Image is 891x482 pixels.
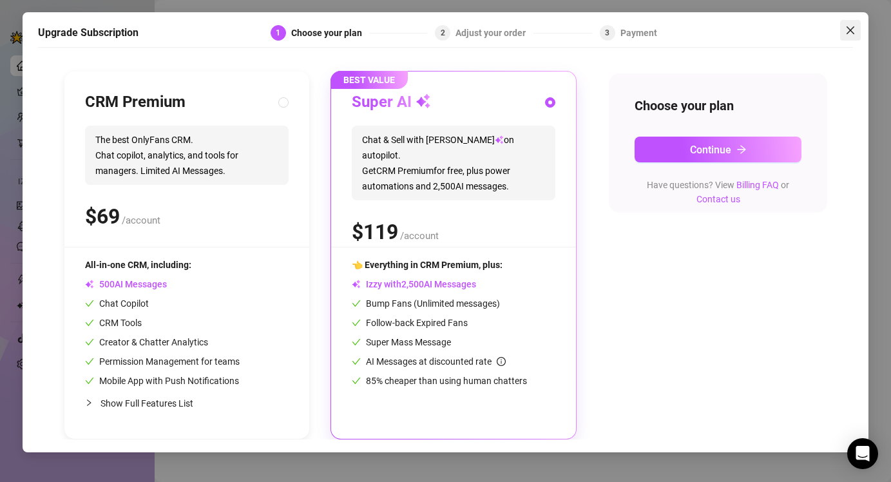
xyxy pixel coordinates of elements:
[85,376,239,386] span: Mobile App with Push Notifications
[366,356,506,367] span: AI Messages at discounted rate
[441,28,445,37] span: 2
[85,260,191,270] span: All-in-one CRM, including:
[276,28,280,37] span: 1
[352,92,431,113] h3: Super AI
[352,357,361,366] span: check
[85,337,208,347] span: Creator & Chatter Analytics
[85,357,94,366] span: check
[352,298,500,309] span: Bump Fans (Unlimited messages)
[455,25,533,41] div: Adjust your order
[845,25,856,35] span: close
[400,230,439,242] span: /account
[352,299,361,308] span: check
[352,338,361,347] span: check
[85,388,289,418] div: Show Full Features List
[696,194,740,204] a: Contact us
[352,376,361,385] span: check
[85,356,240,367] span: Permission Management for teams
[101,398,193,409] span: Show Full Features List
[840,25,861,35] span: Close
[85,279,167,289] span: AI Messages
[647,180,789,204] span: Have questions? View or
[605,28,609,37] span: 3
[635,137,802,162] button: Continuearrow-right
[736,144,747,155] span: arrow-right
[352,260,503,270] span: 👈 Everything in CRM Premium, plus:
[85,399,93,407] span: collapsed
[85,298,149,309] span: Chat Copilot
[85,299,94,308] span: check
[352,318,361,327] span: check
[85,126,289,185] span: The best OnlyFans CRM. Chat copilot, analytics, and tools for managers. Limited AI Messages.
[352,220,398,244] span: $
[85,204,120,229] span: $
[352,126,555,200] span: Chat & Sell with [PERSON_NAME] on autopilot. Get CRM Premium for free, plus power automations and...
[85,338,94,347] span: check
[635,97,802,115] h4: Choose your plan
[352,318,468,328] span: Follow-back Expired Fans
[736,180,779,190] a: Billing FAQ
[122,215,160,226] span: /account
[331,71,408,89] span: BEST VALUE
[38,25,139,41] h5: Upgrade Subscription
[85,92,186,113] h3: CRM Premium
[497,357,506,366] span: info-circle
[620,25,657,41] div: Payment
[85,318,142,328] span: CRM Tools
[85,318,94,327] span: check
[85,376,94,385] span: check
[352,376,527,386] span: 85% cheaper than using human chatters
[352,279,476,289] span: Izzy with AI Messages
[352,337,451,347] span: Super Mass Message
[847,438,878,469] div: Open Intercom Messenger
[291,25,370,41] div: Choose your plan
[690,144,731,156] span: Continue
[840,20,861,41] button: Close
